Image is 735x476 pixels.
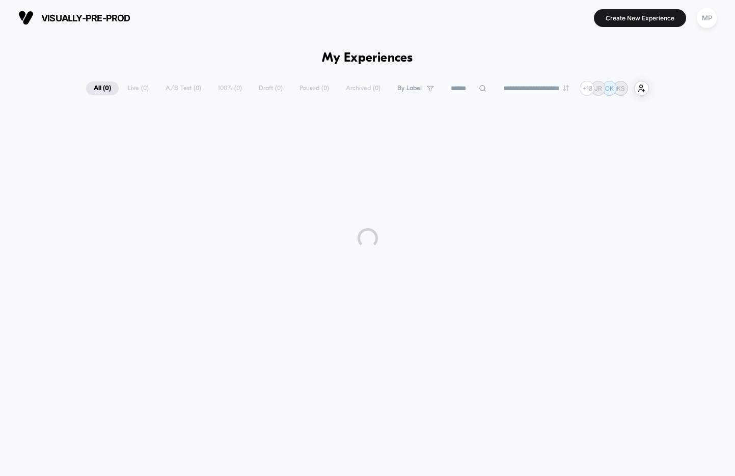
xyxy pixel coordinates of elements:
[86,81,119,95] span: All ( 0 )
[15,10,133,26] button: visually-pre-prod
[41,13,130,23] span: visually-pre-prod
[563,85,569,91] img: end
[580,81,594,96] div: + 18
[594,85,602,92] p: JR
[694,8,720,29] button: MP
[397,85,422,92] span: By Label
[697,8,717,28] div: MP
[594,9,686,27] button: Create New Experience
[605,85,614,92] p: OK
[617,85,625,92] p: KS
[18,10,34,25] img: Visually logo
[322,51,413,66] h1: My Experiences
